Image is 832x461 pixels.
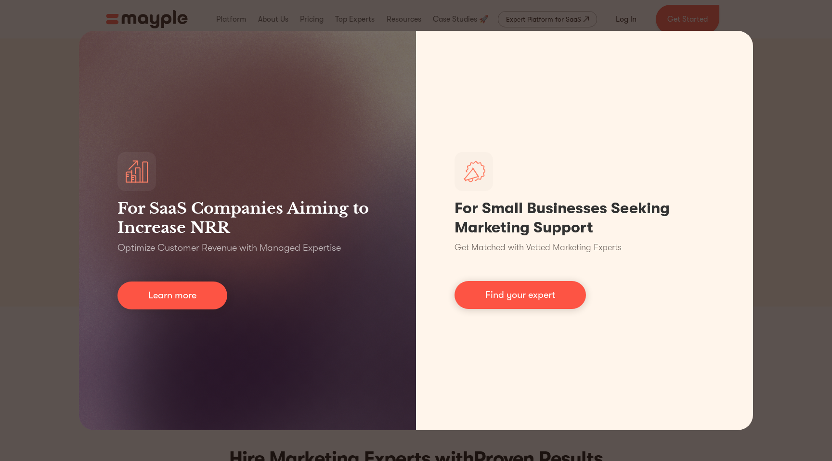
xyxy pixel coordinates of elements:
[117,199,377,237] h3: For SaaS Companies Aiming to Increase NRR
[455,281,586,309] a: Find your expert
[455,199,715,237] h1: For Small Businesses Seeking Marketing Support
[455,241,622,254] p: Get Matched with Vetted Marketing Experts
[117,282,227,309] a: Learn more
[117,241,341,255] p: Optimize Customer Revenue with Managed Expertise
